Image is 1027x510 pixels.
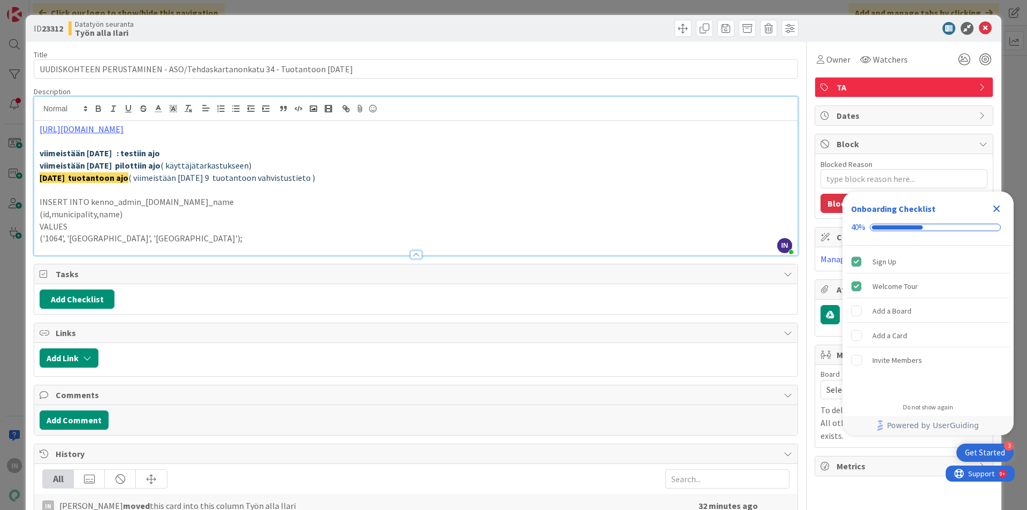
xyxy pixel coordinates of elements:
span: History [56,447,778,460]
span: Block [837,138,974,150]
span: Comments [56,389,778,401]
div: Add a Board is incomplete. [847,299,1009,323]
div: Welcome Tour [872,280,918,293]
div: 3 [1004,441,1014,451]
label: Blocked Reason [821,159,872,169]
div: Do not show again [903,403,953,412]
p: ('1064', '[GEOGRAPHIC_DATA]', '[GEOGRAPHIC_DATA]'); [40,232,792,245]
div: Welcome Tour is complete. [847,275,1009,298]
div: Invite Members [872,354,922,367]
b: 23312 [42,23,63,34]
span: Custom Fields [837,231,974,243]
span: Support [22,2,49,14]
span: Owner [826,53,850,66]
span: TA [837,81,974,94]
span: Select... [826,382,963,397]
p: To delete a mirror card, just delete the card. All other mirrored cards will continue to exists. [821,404,987,442]
p: VALUES [40,220,792,233]
button: Add Comment [40,410,109,430]
button: Add Link [40,348,98,368]
label: Title [34,50,48,59]
div: Get Started [965,447,1005,458]
span: Dates [837,109,974,122]
div: Invite Members is incomplete. [847,348,1009,372]
div: Onboarding Checklist [851,202,936,215]
div: Add a Card [872,329,907,342]
span: Attachments [837,283,974,296]
span: Mirrors [837,348,974,361]
div: 40% [851,223,865,232]
input: Search... [665,469,790,489]
div: Checklist Container [842,192,1014,435]
div: Checklist progress: 40% [851,223,1005,232]
p: INSERT INTO kenno_admin_[DOMAIN_NAME]_name [40,196,792,208]
a: Powered by UserGuiding [848,416,1008,435]
div: 9+ [54,4,59,13]
div: Checklist items [842,246,1014,396]
button: Block [821,194,857,213]
span: Description [34,87,71,96]
span: Metrics [837,460,974,473]
span: Powered by UserGuiding [887,419,979,432]
span: Links [56,326,778,339]
span: ( viimeistään [DATE] 9 tuotantoon vahvistustieto ) [128,172,315,183]
div: Close Checklist [988,200,1005,217]
div: All [43,470,74,488]
p: (id,municipality,name) [40,208,792,220]
span: Watchers [873,53,908,66]
strong: [DATE] tuotantoon ajo [40,172,128,183]
strong: viimeistään [DATE] pilottiin ajo [40,160,160,171]
div: Sign Up [872,255,896,268]
div: Add a Card is incomplete. [847,324,1009,347]
strong: viimeistään [DATE] : testiin ajo [40,148,160,158]
span: Tasks [56,268,778,280]
button: Add Checklist [40,290,114,309]
a: [URL][DOMAIN_NAME] [40,124,124,134]
span: Datatyön seuranta [75,20,134,28]
input: type card name here... [34,59,798,79]
div: Sign Up is complete. [847,250,1009,273]
span: Board [821,370,840,378]
span: ( käyttäjätarkastukseen) [160,160,251,171]
div: Open Get Started checklist, remaining modules: 3 [956,444,1014,462]
div: Footer [842,416,1014,435]
span: IN [777,238,792,253]
b: Työn alla Ilari [75,28,134,37]
a: Manage Custom Fields [821,254,903,264]
div: Add a Board [872,305,911,317]
span: ID [34,22,63,35]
